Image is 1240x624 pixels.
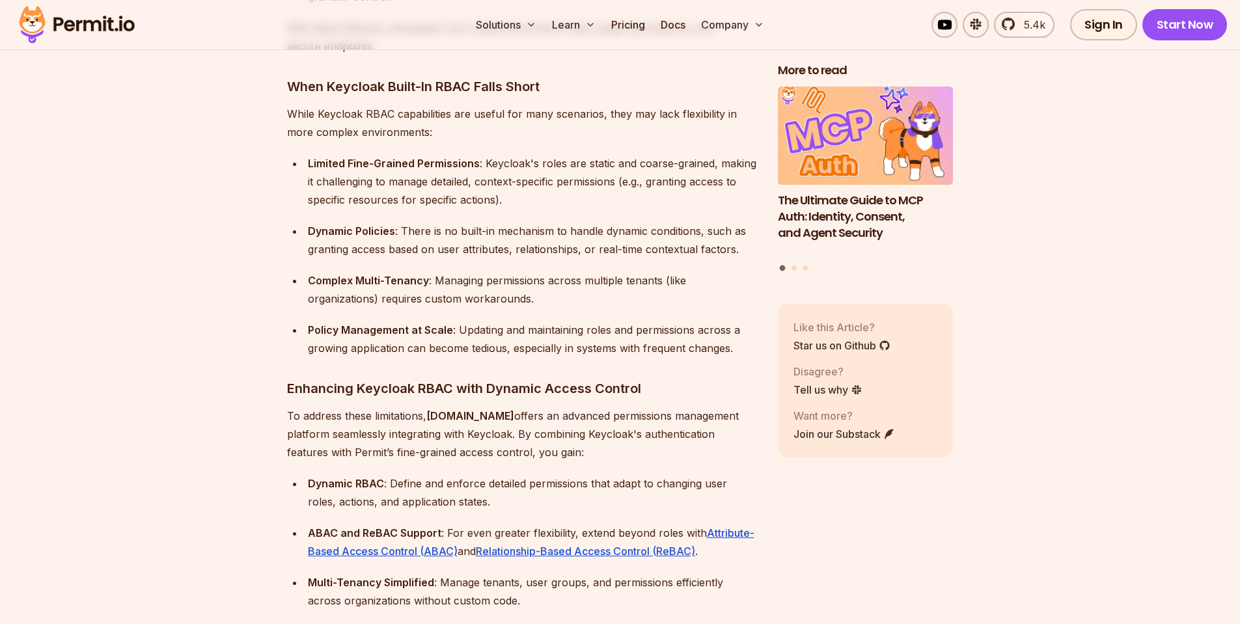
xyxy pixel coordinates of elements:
[308,274,429,287] strong: Complex Multi-Tenancy
[1142,9,1228,40] a: Start Now
[308,474,757,511] div: : Define and enforce detailed permissions that adapt to changing user roles, actions, and applica...
[308,573,757,610] div: : Manage tenants, user groups, and permissions efficiently across organizations without custom code.
[13,3,141,47] img: Permit logo
[778,87,954,185] img: The Ultimate Guide to MCP Auth: Identity, Consent, and Agent Security
[287,76,757,97] h3: When Keycloak Built-In RBAC Falls Short
[793,426,895,442] a: Join our Substack
[308,271,757,308] div: : Managing permissions across multiple tenants (like organizations) requires custom workarounds.
[793,319,890,335] p: Like this Article?
[471,12,542,38] button: Solutions
[778,87,954,258] a: The Ultimate Guide to MCP Auth: Identity, Consent, and Agent SecurityThe Ultimate Guide to MCP Au...
[308,321,757,357] div: : Updating and maintaining roles and permissions across a growing application can become tedious,...
[287,105,757,141] p: While Keycloak RBAC capabilities are useful for many scenarios, they may lack flexibility in more...
[793,364,862,379] p: Disagree?
[287,407,757,461] p: To address these limitations, offers an advanced permissions management platform seamlessly integ...
[778,193,954,241] h3: The Ultimate Guide to MCP Auth: Identity, Consent, and Agent Security
[308,524,757,560] div: : For even greater flexibility, extend beyond roles with and .
[793,408,895,424] p: Want more?
[696,12,769,38] button: Company
[476,545,695,558] a: Relationship-Based Access Control (ReBAC)
[426,409,514,422] strong: [DOMAIN_NAME]
[308,526,441,539] strong: ABAC and ReBAC Support
[308,477,384,490] strong: Dynamic RBAC
[308,576,434,589] strong: Multi-Tenancy Simplified
[994,12,1054,38] a: 5.4k
[547,12,601,38] button: Learn
[308,224,395,237] strong: Dynamic Policies
[778,87,954,258] li: 1 of 3
[287,378,757,399] h3: Enhancing Keycloak RBAC with Dynamic Access Control
[308,154,757,209] div: : Keycloak's roles are static and coarse-grained, making it challenging to manage detailed, conte...
[308,222,757,258] div: : There is no built-in mechanism to handle dynamic conditions, such as granting access based on u...
[792,265,797,271] button: Go to slide 2
[655,12,691,38] a: Docs
[308,157,480,170] strong: Limited Fine-Grained Permissions
[606,12,650,38] a: Pricing
[1016,17,1045,33] span: 5.4k
[793,338,890,353] a: Star us on Github
[308,323,453,336] strong: Policy Management at Scale
[778,87,954,273] div: Posts
[803,265,808,271] button: Go to slide 3
[778,62,954,79] h2: More to read
[793,382,862,398] a: Tell us why
[308,526,754,558] a: Attribute-Based Access Control (ABAC)
[780,265,786,271] button: Go to slide 1
[1070,9,1137,40] a: Sign In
